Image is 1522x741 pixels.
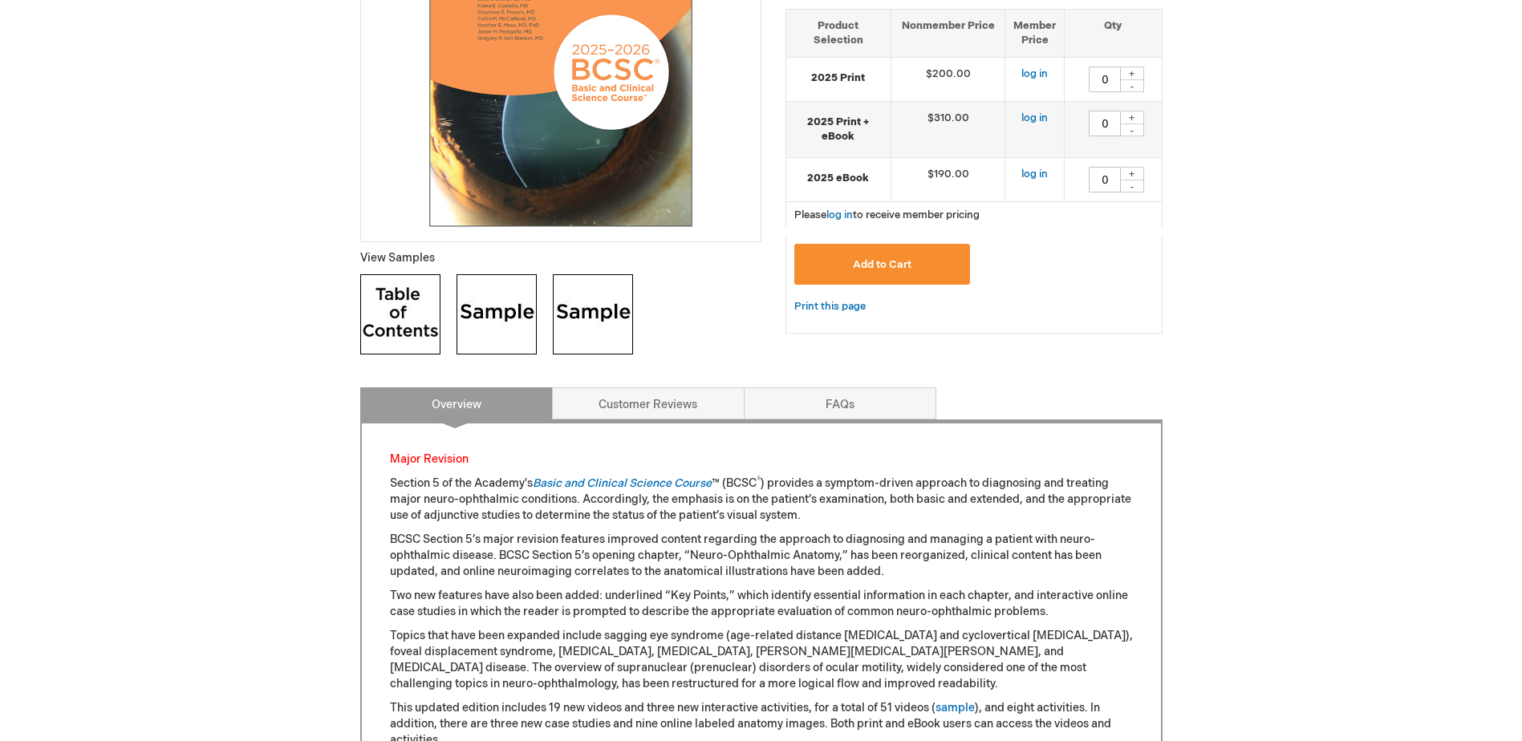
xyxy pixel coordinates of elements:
a: log in [1021,168,1048,180]
button: Add to Cart [794,244,971,285]
th: Nonmember Price [891,9,1005,57]
th: Qty [1065,9,1162,57]
td: $200.00 [891,57,1005,101]
div: - [1120,180,1144,192]
div: + [1120,167,1144,180]
img: Click to view [360,274,440,354]
a: Print this page [794,297,866,317]
td: $310.00 [891,101,1005,157]
p: Two new features have also been added: underlined “Key Points,” which identify essential informat... [390,588,1133,620]
span: Add to Cart [853,258,911,271]
a: Customer Reviews [552,387,745,419]
p: BCSC Section 5’s major revision features improved content regarding the approach to diagnosing an... [390,532,1133,580]
input: Qty [1089,167,1121,192]
input: Qty [1089,111,1121,136]
a: Basic and Clinical Science Course [533,476,712,490]
div: + [1120,111,1144,124]
strong: 2025 Print [794,71,883,86]
th: Product Selection [786,9,891,57]
a: log in [1021,67,1048,80]
img: Click to view [553,274,633,354]
strong: 2025 eBook [794,171,883,186]
span: Please to receive member pricing [794,209,980,221]
a: sample [936,701,975,715]
sup: ® [757,476,761,485]
input: Qty [1089,67,1121,92]
div: + [1120,67,1144,80]
font: Major Revision [390,452,469,466]
img: Click to view [457,274,537,354]
strong: 2025 Print + eBook [794,115,883,144]
td: $190.00 [891,157,1005,201]
p: View Samples [360,250,761,266]
a: log in [826,209,853,221]
p: Section 5 of the Academy's ™ (BCSC ) provides a symptom-driven approach to diagnosing and treatin... [390,476,1133,524]
a: Overview [360,387,553,419]
a: log in [1021,111,1048,124]
div: - [1120,123,1144,136]
div: - [1120,79,1144,92]
p: Topics that have been expanded include sagging eye syndrome (age-related distance [MEDICAL_DATA] ... [390,628,1133,692]
a: FAQs [744,387,936,419]
th: Member Price [1005,9,1065,57]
